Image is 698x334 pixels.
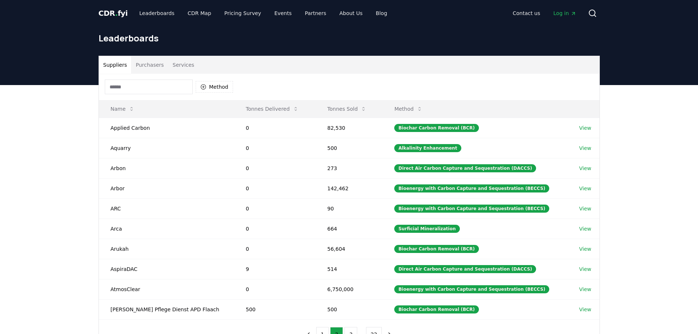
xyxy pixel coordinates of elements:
button: Method [196,81,233,93]
div: Biochar Carbon Removal (BCR) [394,245,479,253]
a: View [579,245,591,253]
td: 0 [234,118,316,138]
button: Tonnes Sold [321,102,372,116]
div: Biochar Carbon Removal (BCR) [394,305,479,313]
a: Leaderboards [133,7,180,20]
a: View [579,205,591,212]
td: 56,604 [315,239,383,259]
a: View [579,124,591,132]
h1: Leaderboards [99,32,600,44]
a: CDR.fyi [99,8,128,18]
a: View [579,185,591,192]
button: Method [388,102,428,116]
div: Direct Air Carbon Capture and Sequestration (DACCS) [394,265,536,273]
td: 142,462 [315,178,383,198]
td: AtmosClear [99,279,234,299]
a: View [579,306,591,313]
td: 500 [234,299,316,319]
td: 0 [234,198,316,219]
td: AspiraDAC [99,259,234,279]
td: 90 [315,198,383,219]
a: View [579,144,591,152]
button: Suppliers [99,56,132,74]
td: 500 [315,299,383,319]
span: Log in [553,10,576,17]
td: Applied Carbon [99,118,234,138]
button: Tonnes Delivered [240,102,304,116]
div: Bioenergy with Carbon Capture and Sequestration (BECCS) [394,184,549,192]
div: Direct Air Carbon Capture and Sequestration (DACCS) [394,164,536,172]
a: CDR Map [182,7,217,20]
td: 273 [315,158,383,178]
a: Pricing Survey [218,7,267,20]
a: View [579,265,591,273]
div: Bioenergy with Carbon Capture and Sequestration (BECCS) [394,205,549,213]
td: 6,750,000 [315,279,383,299]
td: Arbor [99,178,234,198]
td: 0 [234,239,316,259]
td: Arca [99,219,234,239]
span: CDR fyi [99,9,128,18]
a: Blog [370,7,393,20]
a: About Us [333,7,368,20]
td: 9 [234,259,316,279]
a: View [579,165,591,172]
a: View [579,286,591,293]
button: Services [168,56,199,74]
button: Purchasers [131,56,168,74]
div: Biochar Carbon Removal (BCR) [394,124,479,132]
div: Alkalinity Enhancement [394,144,461,152]
td: Aquarry [99,138,234,158]
nav: Main [507,7,582,20]
td: 0 [234,158,316,178]
td: Arukah [99,239,234,259]
td: 82,530 [315,118,383,138]
td: 0 [234,279,316,299]
td: 514 [315,259,383,279]
td: [PERSON_NAME] Pflege Dienst APD Flaach [99,299,234,319]
td: 0 [234,178,316,198]
td: ARC [99,198,234,219]
td: Arbon [99,158,234,178]
button: Name [105,102,140,116]
td: 500 [315,138,383,158]
span: . [115,9,118,18]
a: View [579,225,591,232]
a: Contact us [507,7,546,20]
a: Partners [299,7,332,20]
div: Surficial Mineralization [394,225,459,233]
td: 0 [234,219,316,239]
nav: Main [133,7,393,20]
div: Bioenergy with Carbon Capture and Sequestration (BECCS) [394,285,549,293]
td: 664 [315,219,383,239]
td: 0 [234,138,316,158]
a: Log in [547,7,582,20]
a: Events [269,7,298,20]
